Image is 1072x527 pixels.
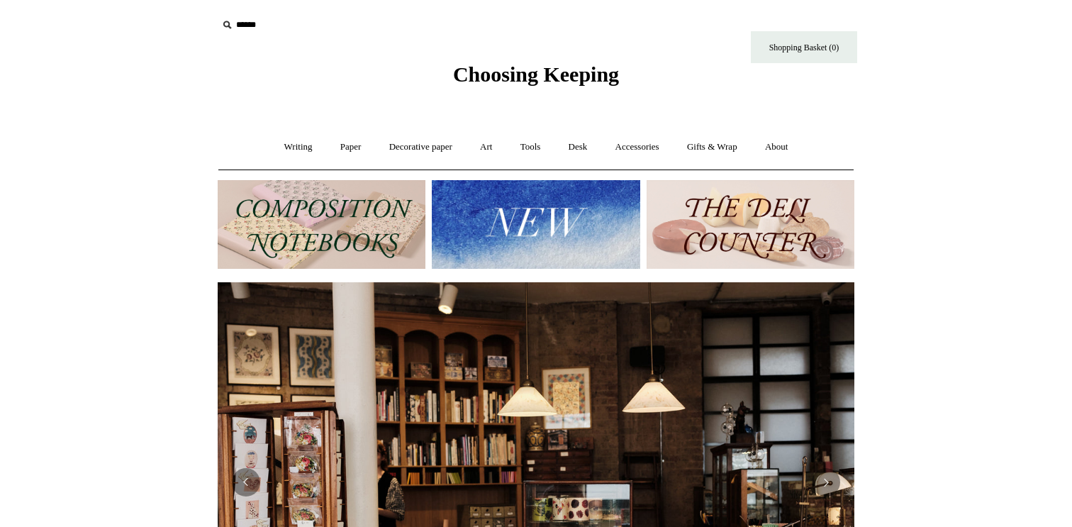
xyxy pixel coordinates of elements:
[232,468,260,497] button: Previous
[508,128,554,166] a: Tools
[432,180,640,269] img: New.jpg__PID:f73bdf93-380a-4a35-bcfe-7823039498e1
[218,180,425,269] img: 202302 Composition ledgers.jpg__PID:69722ee6-fa44-49dd-a067-31375e5d54ec
[453,62,619,86] span: Choosing Keeping
[467,128,505,166] a: Art
[647,180,854,269] img: The Deli Counter
[812,468,840,497] button: Next
[751,31,857,63] a: Shopping Basket (0)
[453,74,619,84] a: Choosing Keeping
[376,128,465,166] a: Decorative paper
[272,128,325,166] a: Writing
[674,128,750,166] a: Gifts & Wrap
[603,128,672,166] a: Accessories
[752,128,801,166] a: About
[556,128,601,166] a: Desk
[328,128,374,166] a: Paper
